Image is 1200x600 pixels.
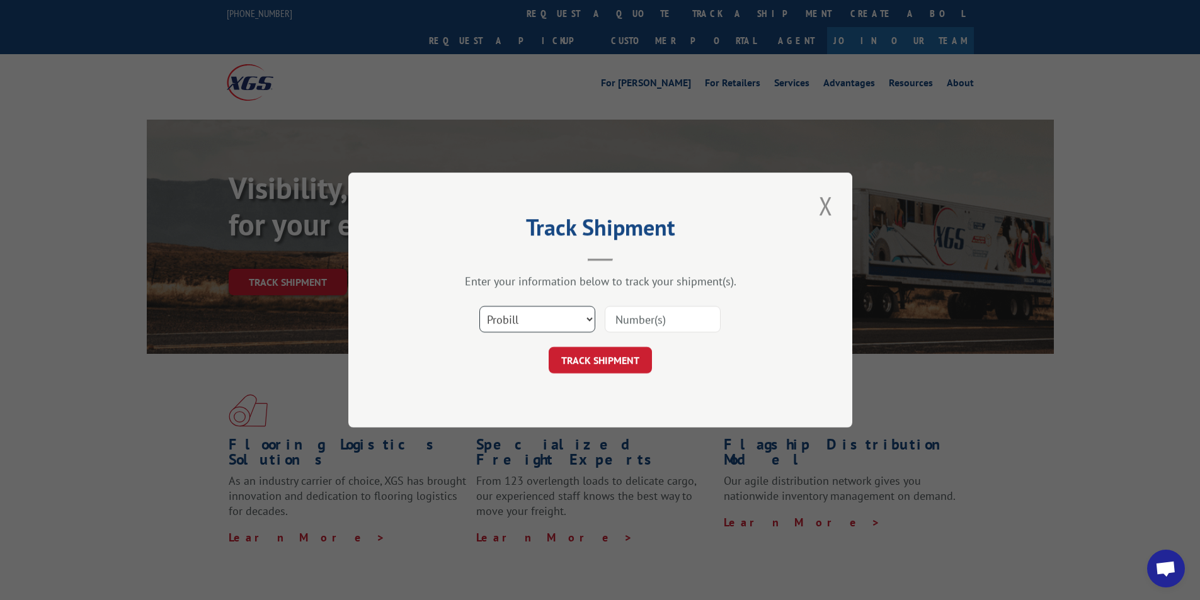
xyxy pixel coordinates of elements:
button: Close modal [815,188,837,223]
input: Number(s) [605,306,721,332]
h2: Track Shipment [411,218,789,242]
a: Open chat [1147,550,1185,587]
div: Enter your information below to track your shipment(s). [411,274,789,288]
button: TRACK SHIPMENT [549,347,652,373]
